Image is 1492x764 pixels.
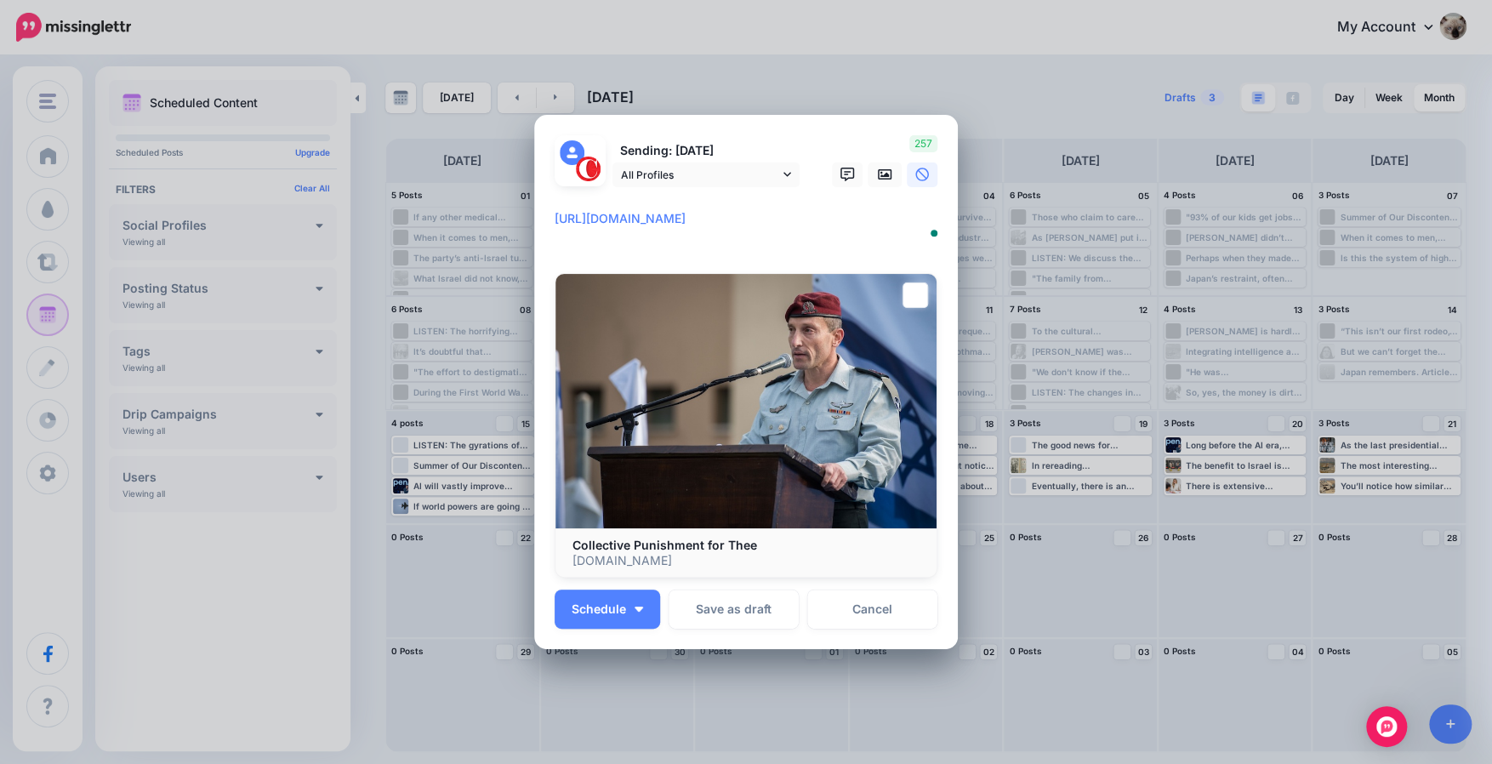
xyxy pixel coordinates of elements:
[1366,706,1407,747] div: Open Intercom Messenger
[635,607,643,612] img: arrow-down-white.png
[572,538,757,552] b: Collective Punishment for Thee
[669,590,799,629] button: Save as draft
[555,590,660,629] button: Schedule
[560,140,584,165] img: user_default_image.png
[807,590,937,629] a: Cancel
[555,211,686,225] mark: [URL][DOMAIN_NAME]
[555,274,937,528] img: Collective Punishment for Thee
[576,157,601,181] img: 291864331_468958885230530_187971914351797662_n-bsa127305.png
[621,166,779,184] span: All Profiles
[612,141,800,161] p: Sending: [DATE]
[572,553,920,568] p: [DOMAIN_NAME]
[612,162,800,187] a: All Profiles
[909,135,937,152] span: 257
[555,208,946,249] textarea: To enrich screen reader interactions, please activate Accessibility in Grammarly extension settings
[572,603,626,615] span: Schedule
